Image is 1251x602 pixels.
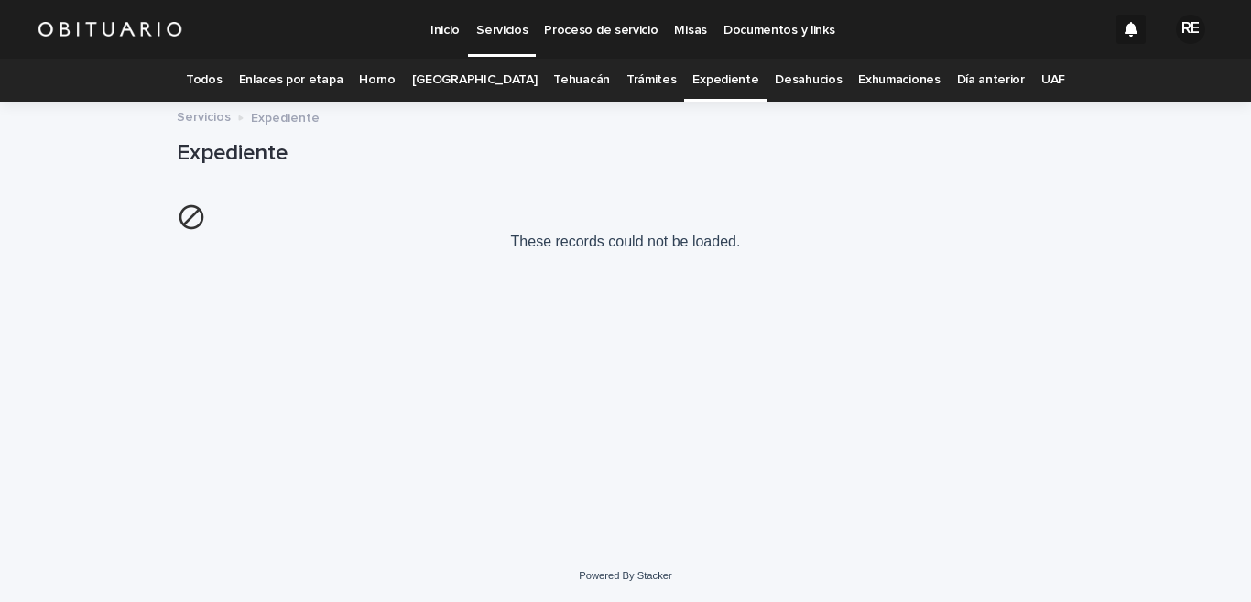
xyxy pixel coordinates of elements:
img: HUM7g2VNRLqGMmR9WVqf [37,11,183,48]
a: Servicios [177,105,231,126]
font: These records could not be loaded. [511,234,741,249]
p: Expediente [251,106,320,126]
a: Tehuacán [553,59,610,102]
a: UAF [1041,59,1065,102]
img: cancel-2 [177,202,206,232]
a: Powered By Stacker [579,570,671,581]
a: Trámites [626,59,677,102]
a: [GEOGRAPHIC_DATA] [412,59,538,102]
h1: Expediente [177,140,1074,167]
a: Día anterior [957,59,1025,102]
a: Enlaces por etapa [239,59,343,102]
div: RE [1176,15,1205,44]
a: Horno [359,59,395,102]
a: Todos [186,59,222,102]
a: Exhumaciones [858,59,940,102]
a: Expediente [692,59,758,102]
a: Desahucios [775,59,842,102]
